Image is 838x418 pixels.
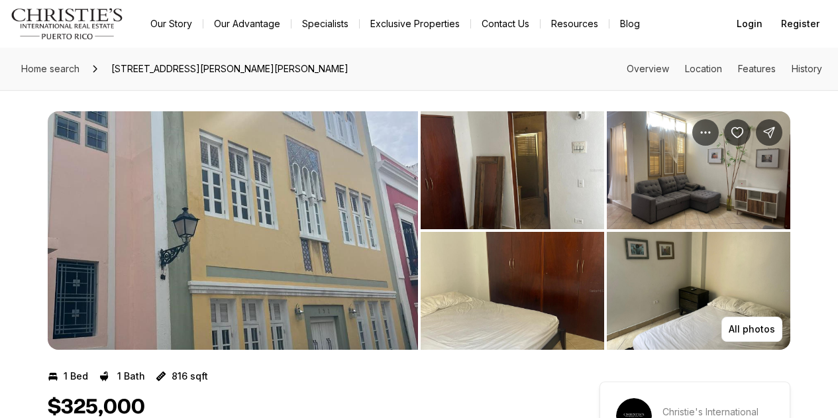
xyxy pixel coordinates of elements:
p: 1 Bath [117,371,145,382]
button: View image gallery [48,111,418,350]
button: Register [773,11,827,37]
a: Skip to: Features [738,63,776,74]
a: Resources [541,15,609,33]
a: Exclusive Properties [360,15,470,33]
a: Specialists [291,15,359,33]
button: Share Property: 151 CALLE SAN JUSTO #304 [756,119,782,146]
button: Property options [692,119,719,146]
p: 816 sqft [172,371,208,382]
span: Login [737,19,762,29]
a: Skip to: Overview [627,63,669,74]
button: View image gallery [607,111,790,229]
a: Blog [609,15,651,33]
a: Skip to: History [792,63,822,74]
span: Register [781,19,819,29]
a: Skip to: Location [685,63,722,74]
button: Contact Us [471,15,540,33]
p: 1 Bed [64,371,88,382]
button: Login [729,11,770,37]
button: Save Property: 151 CALLE SAN JUSTO #304 [724,119,751,146]
nav: Page section menu [627,64,822,74]
span: Home search [21,63,79,74]
a: Our Advantage [203,15,291,33]
a: Home search [16,58,85,79]
a: Our Story [140,15,203,33]
button: View image gallery [607,232,790,350]
div: Listing Photos [48,111,790,350]
button: View image gallery [421,111,604,229]
img: logo [11,8,124,40]
button: View image gallery [421,232,604,350]
li: 1 of 6 [48,111,418,350]
span: [STREET_ADDRESS][PERSON_NAME][PERSON_NAME] [106,58,354,79]
li: 2 of 6 [421,111,791,350]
